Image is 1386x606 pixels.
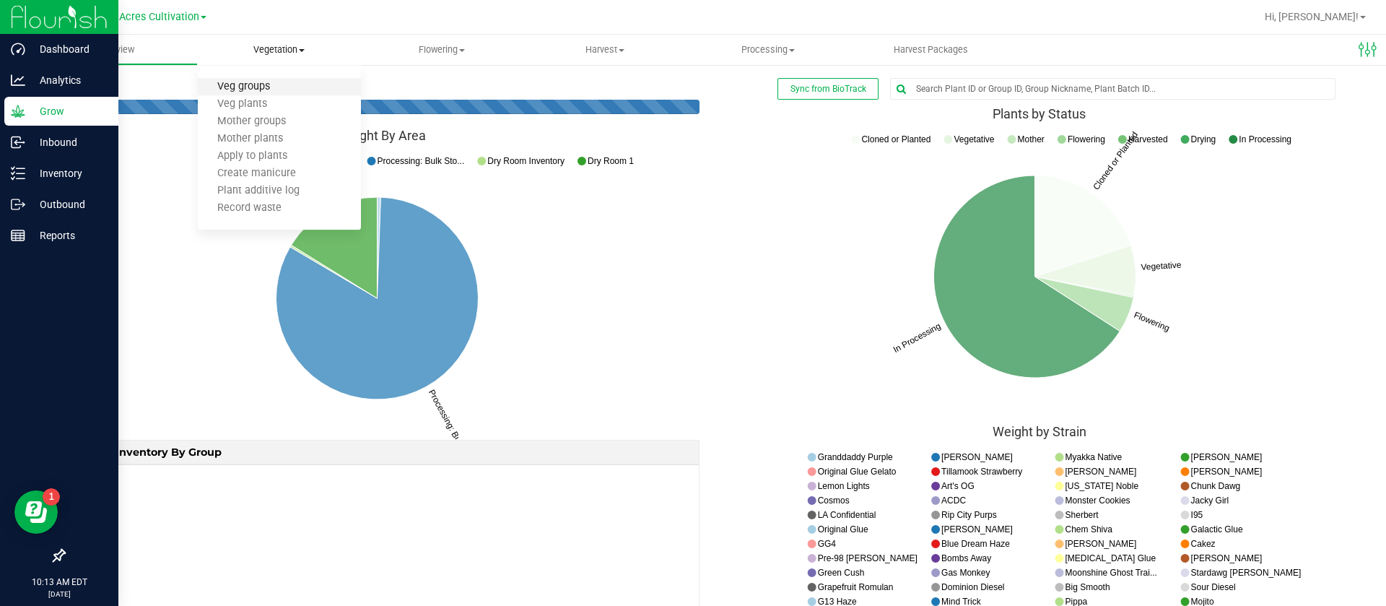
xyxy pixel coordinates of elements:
iframe: Resource center unread badge [43,488,60,506]
text: [PERSON_NAME] [1191,466,1263,476]
input: Search Plant ID or Group ID, Group Nickname, Plant Batch ID... [891,79,1335,99]
a: Harvest Packages [850,35,1013,65]
a: Flowering [361,35,524,65]
text: Monster Cookies [1065,495,1130,505]
text: Chunk Dawg [1191,480,1241,490]
p: Outbound [25,196,112,213]
span: Harvest Packages [874,43,988,56]
text: Tillamook Strawberry [941,466,1022,476]
text: Blue Dream Haze [941,538,1010,548]
p: 10:13 AM EDT [6,576,112,589]
text: Gas Monkey [941,567,990,577]
a: Processing [687,35,850,65]
text: Cloned or Planted [861,134,930,144]
span: Apply to plants [198,150,307,163]
inline-svg: Grow [11,104,25,118]
text: Art's OG [941,480,975,490]
inline-svg: Dashboard [11,42,25,56]
text: [PERSON_NAME] [1191,451,1263,462]
p: Reports [25,227,112,244]
text: [MEDICAL_DATA] Glue [1065,553,1156,563]
text: [PERSON_NAME] [1191,553,1263,563]
text: Flowering [1068,134,1105,144]
span: Mother plants [198,133,302,145]
text: Sour Diesel [1191,581,1236,592]
span: Plant additive log [198,185,319,197]
p: Dashboard [25,40,112,58]
p: Inventory [25,165,112,182]
text: Harvested [1128,134,1168,144]
text: [PERSON_NAME] [941,524,1013,534]
text: In Processing [1239,134,1291,144]
span: Flowering [362,43,523,56]
text: ACDC [941,495,966,505]
text: Green Cush [818,567,865,577]
text: Chem Shiva [1065,524,1113,534]
text: G13 Haze [818,596,857,606]
text: Mother [1018,134,1045,144]
text: Sherbert [1065,509,1099,519]
inline-svg: Inbound [11,135,25,150]
div: Weight by Strain [721,425,1357,439]
text: Dominion Diesel [941,581,1004,592]
p: Analytics [25,72,112,89]
text: Vegetative [954,134,994,144]
span: Veg groups [198,81,289,93]
text: Moonshine Ghost Trai... [1065,567,1157,577]
inline-svg: Reports [11,228,25,243]
p: Grow [25,103,112,120]
text: Drying [1191,134,1216,144]
text: Mind Trick [941,596,982,606]
text: Original Glue [818,524,868,534]
text: Rip City Purps [941,509,997,519]
text: Galactic Glue [1191,524,1243,534]
text: Dry Room 1 [588,156,634,166]
inline-svg: Analytics [11,73,25,87]
span: Green Acres Cultivation [88,11,199,23]
div: Plants by Status [721,107,1357,121]
text: Big Smooth [1065,581,1110,592]
p: Inbound [25,134,112,151]
inline-svg: Inventory [11,166,25,181]
text: I95 [1191,509,1203,519]
span: Record waste [198,202,301,215]
text: Grapefruit Romulan [818,581,894,592]
text: Cakez [1191,538,1216,548]
button: Sync from BioTrack [777,78,879,100]
text: Lemon Lights [818,480,870,490]
span: Active Inventory by Group [74,441,226,463]
div: Weight By Area [64,129,699,143]
text: Pre-98 [PERSON_NAME] [818,553,918,563]
text: Myakka Native [1065,451,1123,462]
text: Processing: Bulk Sto... [378,156,465,166]
span: Hi, [PERSON_NAME]! [1265,11,1359,22]
text: [US_STATE] Noble [1065,480,1139,490]
text: Jacky Girl [1191,495,1229,505]
text: [PERSON_NAME] [1065,466,1137,476]
text: [PERSON_NAME] [941,451,1013,462]
span: Mother groups [198,116,305,128]
span: Harvest [524,43,686,56]
text: Original Glue Gelato [818,466,897,476]
text: LA Confidential [818,509,876,519]
span: Create manicure [198,168,315,180]
a: Harvest [523,35,687,65]
text: Stardawg [PERSON_NAME] [1191,567,1302,577]
text: Granddaddy Purple [818,451,893,462]
p: [DATE] [6,589,112,599]
text: Bombs Away [941,553,991,563]
text: Dry Room Inventory [487,156,565,166]
text: Cosmos [818,495,850,505]
iframe: Resource center [14,490,58,534]
span: Vegetation [198,43,361,56]
span: Processing [687,43,849,56]
span: Sync from BioTrack [790,84,866,94]
text: [PERSON_NAME] [1065,538,1137,548]
inline-svg: Outbound [11,197,25,212]
text: Mojito [1191,596,1214,606]
text: Pippa [1065,596,1088,606]
a: Vegetation Veg groups Veg plants Mother groups Mother plants Apply to plants Create manicure Plan... [198,35,361,65]
text: GG4 [818,538,837,548]
span: Veg plants [198,98,287,111]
